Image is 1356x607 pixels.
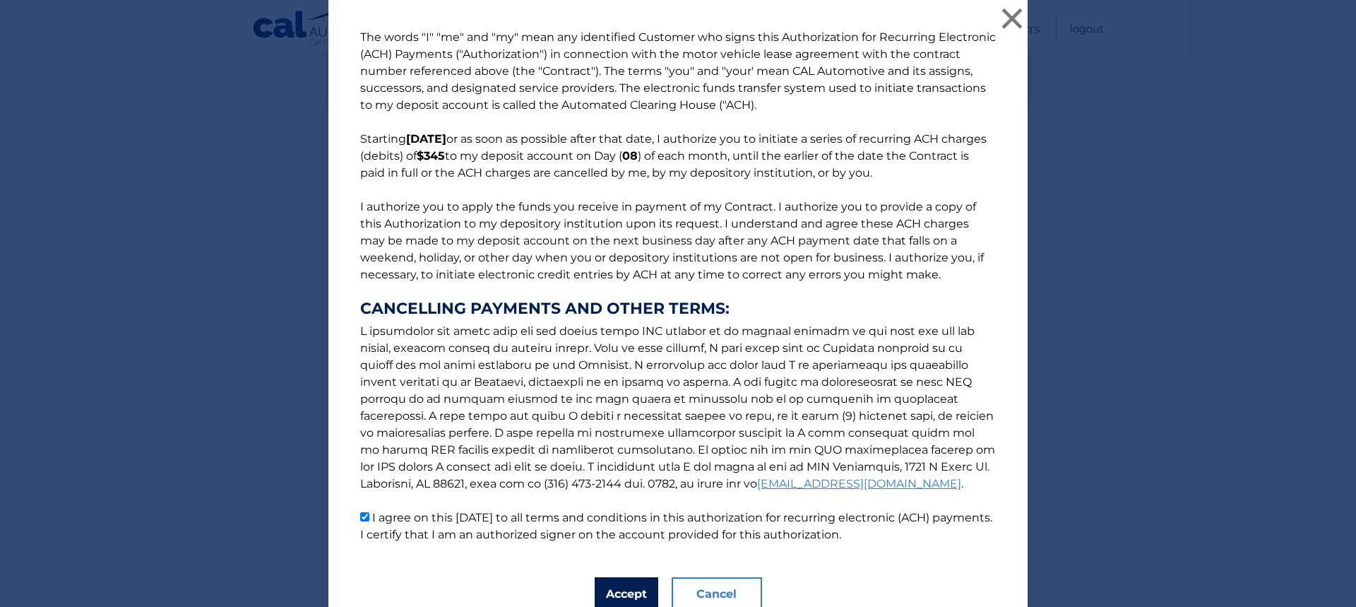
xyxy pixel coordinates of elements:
[346,29,1010,543] p: The words "I" "me" and "my" mean any identified Customer who signs this Authorization for Recurri...
[360,511,992,541] label: I agree on this [DATE] to all terms and conditions in this authorization for recurring electronic...
[406,132,446,146] b: [DATE]
[360,300,996,317] strong: CANCELLING PAYMENTS AND OTHER TERMS:
[757,477,961,490] a: [EMAIL_ADDRESS][DOMAIN_NAME]
[998,4,1026,33] button: ×
[622,149,638,163] b: 08
[417,149,445,163] b: $345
